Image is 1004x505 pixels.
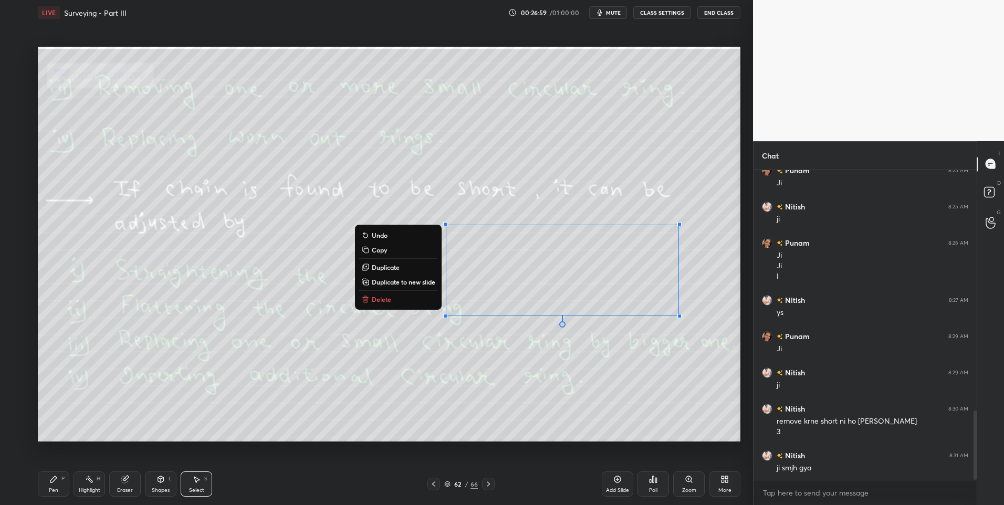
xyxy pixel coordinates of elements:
h4: Surveying - Part III [64,8,127,18]
img: no-rating-badge.077c3623.svg [777,204,783,210]
img: ad9b1ca7378248a280ec44d6413dd476.jpg [762,165,772,175]
p: Copy [372,246,387,254]
p: Duplicate [372,263,400,271]
p: D [997,179,1001,187]
div: ji [777,380,968,391]
div: LIVE [38,6,60,19]
div: Eraser [117,488,133,493]
div: Ji [777,178,968,188]
div: remove krne short ni ho [PERSON_NAME] [777,416,968,427]
span: mute [606,9,621,16]
button: CLASS SETTINGS [633,6,691,19]
h6: Punam [783,237,810,248]
button: Duplicate [359,261,437,273]
div: 66 [470,479,478,489]
img: ad9b1ca7378248a280ec44d6413dd476.jpg [762,331,772,341]
p: Undo [372,231,388,239]
div: ji [777,214,968,225]
div: grid [754,170,977,480]
div: 62 [453,481,463,487]
button: End Class [697,6,740,19]
div: Shapes [152,488,170,493]
div: H [97,476,100,481]
div: Ji [777,250,968,261]
div: Ji [777,261,968,271]
button: mute [589,6,627,19]
div: L [169,476,172,481]
div: Poll [649,488,657,493]
img: no-rating-badge.077c3623.svg [777,453,783,459]
div: 8:25 AM [948,203,968,209]
img: 25161cd813f44d8bbfdb517769f7c2be.jpg [762,201,772,212]
div: / [465,481,468,487]
h6: Nitish [783,201,805,212]
div: 8:26 AM [948,239,968,246]
div: ys [777,308,968,318]
p: Duplicate to new slide [372,278,435,286]
div: 8:25 AM [948,167,968,173]
div: l [777,271,968,282]
div: More [718,488,731,493]
div: Zoom [682,488,696,493]
div: 8:30 AM [948,405,968,412]
button: Delete [359,293,437,306]
p: T [998,150,1001,157]
img: ad9b1ca7378248a280ec44d6413dd476.jpg [762,237,772,248]
div: P [61,476,65,481]
p: Chat [754,142,787,170]
img: no-rating-badge.077c3623.svg [777,370,783,376]
div: 8:29 AM [948,333,968,339]
img: no-rating-badge.077c3623.svg [777,406,783,412]
button: Duplicate to new slide [359,276,437,288]
img: no-rating-badge.077c3623.svg [777,168,783,174]
h6: Punam [783,331,810,342]
div: 8:27 AM [949,297,968,303]
img: no-rating-badge.077c3623.svg [777,334,783,340]
img: no-rating-badge.077c3623.svg [777,240,783,246]
div: 8:31 AM [949,452,968,458]
p: G [997,208,1001,216]
div: Pen [49,488,58,493]
div: ji smjh gya [777,463,968,474]
div: 3 [777,427,968,437]
div: Add Slide [606,488,629,493]
img: 25161cd813f44d8bbfdb517769f7c2be.jpg [762,294,772,305]
h6: Nitish [783,367,805,378]
h6: Punam [783,165,810,176]
button: Undo [359,229,437,241]
button: Copy [359,244,437,256]
div: 8:29 AM [948,369,968,375]
img: 25161cd813f44d8bbfdb517769f7c2be.jpg [762,403,772,414]
h6: Nitish [783,403,805,414]
div: Ji [777,344,968,354]
div: Highlight [79,488,100,493]
div: S [204,476,207,481]
img: no-rating-badge.077c3623.svg [777,298,783,303]
div: Select [189,488,204,493]
h6: Nitish [783,450,805,461]
img: 25161cd813f44d8bbfdb517769f7c2be.jpg [762,450,772,460]
p: Delete [372,295,391,303]
img: 25161cd813f44d8bbfdb517769f7c2be.jpg [762,367,772,377]
h6: Nitish [783,294,805,306]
